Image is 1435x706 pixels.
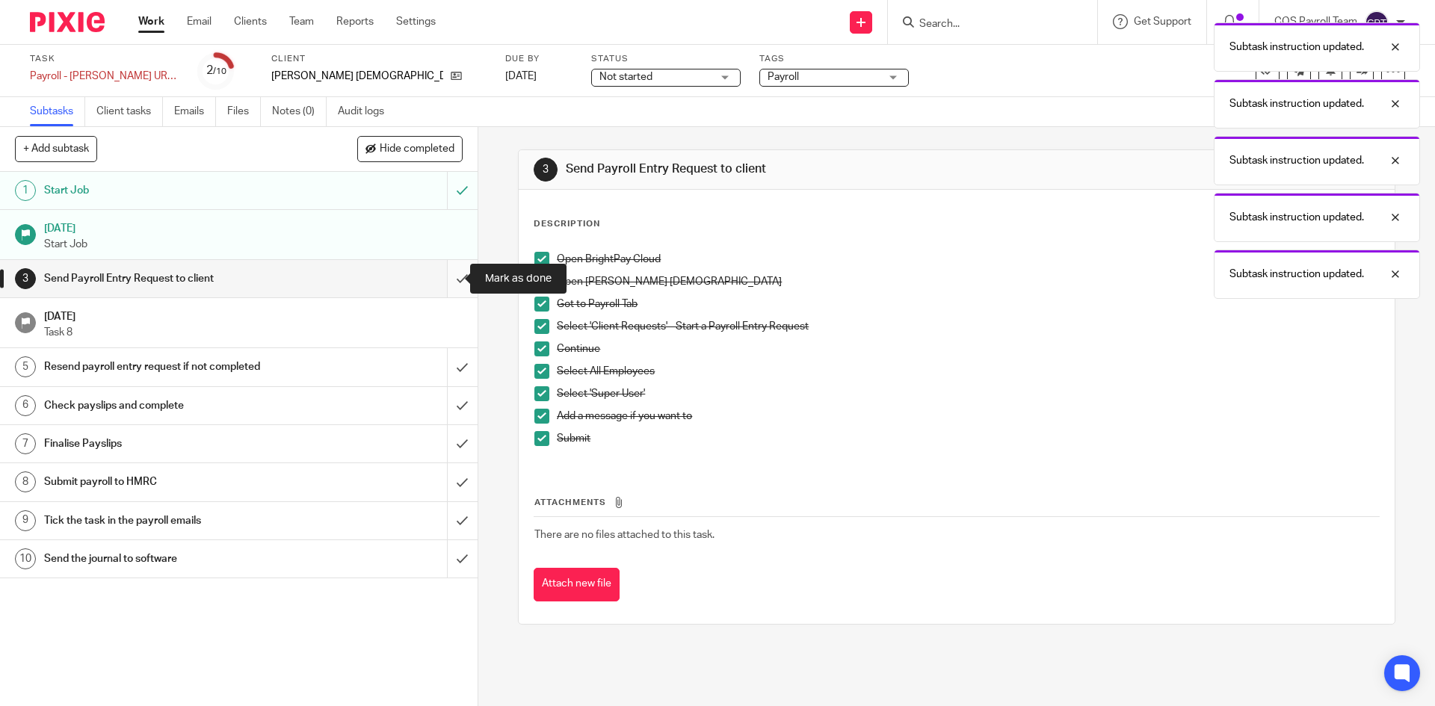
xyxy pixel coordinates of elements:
[338,97,395,126] a: Audit logs
[15,510,36,531] div: 9
[44,394,303,417] h1: Check payslips and complete
[336,14,374,29] a: Reports
[534,568,620,601] button: Attach new file
[44,179,303,202] h1: Start Job
[30,69,179,84] div: Payroll - [PERSON_NAME] URC - BrightPay - Payday Last day of the month - [DATE]
[557,319,1378,334] p: Select 'Client Requests' - Start a Payroll Entry Request
[1229,153,1364,168] p: Subtask instruction updated.
[234,14,267,29] a: Clients
[44,267,303,290] h1: Send Payroll Entry Request to client
[289,14,314,29] a: Team
[15,180,36,201] div: 1
[44,510,303,532] h1: Tick the task in the payroll emails
[1229,267,1364,282] p: Subtask instruction updated.
[557,297,1378,312] p: Got to Payroll Tab
[30,53,179,65] label: Task
[557,341,1378,356] p: Continue
[505,53,573,65] label: Due by
[30,97,85,126] a: Subtasks
[396,14,436,29] a: Settings
[591,53,741,65] label: Status
[557,364,1378,379] p: Select All Employees
[187,14,212,29] a: Email
[15,356,36,377] div: 5
[30,12,105,32] img: Pixie
[30,69,179,84] div: Payroll - Bramhall URC - BrightPay - Payday Last day of the month - August 2025
[44,548,303,570] h1: Send the journal to software
[44,433,303,455] h1: Finalise Payslips
[357,136,463,161] button: Hide completed
[534,530,715,540] span: There are no files attached to this task.
[44,356,303,378] h1: Resend payroll entry request if not completed
[15,395,36,416] div: 6
[557,252,1378,267] p: Open BrightPay Cloud
[15,433,36,454] div: 7
[557,274,1378,289] p: Open [PERSON_NAME] [DEMOGRAPHIC_DATA]
[271,69,443,84] p: [PERSON_NAME] [DEMOGRAPHIC_DATA]
[566,161,989,177] h1: Send Payroll Entry Request to client
[213,67,226,75] small: /10
[174,97,216,126] a: Emails
[534,498,606,507] span: Attachments
[1229,96,1364,111] p: Subtask instruction updated.
[138,14,164,29] a: Work
[1365,10,1389,34] img: svg%3E
[505,71,537,81] span: [DATE]
[96,97,163,126] a: Client tasks
[599,72,652,82] span: Not started
[15,471,36,492] div: 8
[206,62,226,79] div: 2
[534,218,600,230] p: Description
[44,471,303,493] h1: Submit payroll to HMRC
[1229,210,1364,225] p: Subtask instruction updated.
[15,136,97,161] button: + Add subtask
[44,217,463,236] h1: [DATE]
[271,53,487,65] label: Client
[1229,40,1364,55] p: Subtask instruction updated.
[557,386,1378,401] p: Select 'Super User'
[227,97,261,126] a: Files
[557,431,1378,446] p: Submit
[534,158,558,182] div: 3
[44,325,463,340] p: Task 8
[557,409,1378,424] p: Add a message if you want to
[380,143,454,155] span: Hide completed
[15,548,36,569] div: 10
[15,268,36,289] div: 3
[44,306,463,324] h1: [DATE]
[272,97,327,126] a: Notes (0)
[44,237,463,252] p: Start Job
